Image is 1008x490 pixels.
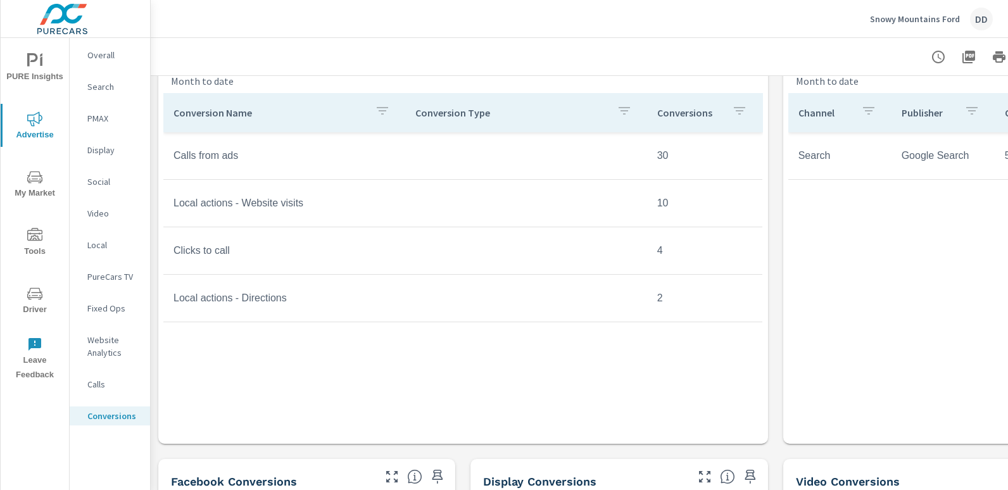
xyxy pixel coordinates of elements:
[163,235,405,267] td: Clicks to call
[87,302,140,315] p: Fixed Ops
[87,207,140,220] p: Video
[891,140,995,172] td: Google Search
[720,469,735,484] span: Display Conversions include Actions, Leads and Unmapped Conversions
[4,337,65,382] span: Leave Feedback
[87,378,140,391] p: Calls
[647,235,762,267] td: 4
[1,38,69,387] div: nav menu
[87,80,140,93] p: Search
[796,73,859,89] p: Month to date
[382,467,402,487] button: Make Fullscreen
[788,140,891,172] td: Search
[70,46,150,65] div: Overall
[70,375,150,394] div: Calls
[4,228,65,259] span: Tools
[70,77,150,96] div: Search
[70,141,150,160] div: Display
[171,475,297,488] h5: Facebook Conversions
[70,109,150,128] div: PMAX
[163,282,405,314] td: Local actions - Directions
[70,330,150,362] div: Website Analytics
[171,73,234,89] p: Month to date
[956,44,981,70] button: "Export Report to PDF"
[695,467,715,487] button: Make Fullscreen
[483,475,596,488] h5: Display Conversions
[870,13,960,25] p: Snowy Mountains Ford
[796,475,900,488] h5: Video Conversions
[70,406,150,425] div: Conversions
[70,172,150,191] div: Social
[798,106,851,119] p: Channel
[87,239,140,251] p: Local
[87,410,140,422] p: Conversions
[87,144,140,156] p: Display
[4,53,65,84] span: PURE Insights
[163,187,405,219] td: Local actions - Website visits
[70,204,150,223] div: Video
[4,111,65,142] span: Advertise
[657,106,722,119] p: Conversions
[647,282,762,314] td: 2
[173,106,365,119] p: Conversion Name
[647,187,762,219] td: 10
[87,49,140,61] p: Overall
[87,112,140,125] p: PMAX
[70,236,150,254] div: Local
[70,299,150,318] div: Fixed Ops
[647,140,762,172] td: 30
[87,334,140,359] p: Website Analytics
[163,140,405,172] td: Calls from ads
[87,175,140,188] p: Social
[4,170,65,201] span: My Market
[427,467,448,487] span: Save this to your personalized report
[415,106,607,119] p: Conversion Type
[4,286,65,317] span: Driver
[970,8,993,30] div: DD
[87,270,140,283] p: PureCars TV
[740,467,760,487] span: Save this to your personalized report
[70,267,150,286] div: PureCars TV
[407,469,422,484] span: Conversions reported by Facebook.
[902,106,954,119] p: Publisher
